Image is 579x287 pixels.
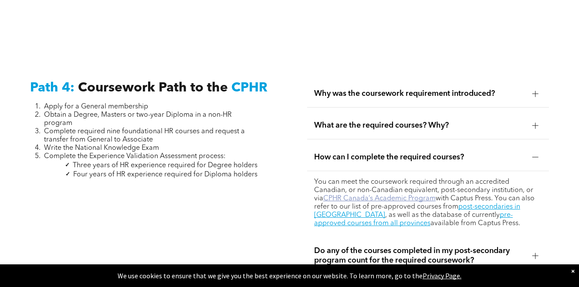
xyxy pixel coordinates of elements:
span: Obtain a Degree, Masters or two-year Diploma in a non-HR program [44,111,232,127]
div: Dismiss notification [571,267,575,275]
span: Why was the coursework requirement introduced? [314,89,525,98]
span: Three years of HR experience required for Degree holders [73,162,257,169]
span: Do any of the courses completed in my post-secondary program count for the required coursework? [314,246,525,265]
span: Coursework Path to the [78,81,228,95]
span: Path 4: [30,81,74,95]
span: What are the required courses? Why? [314,121,525,130]
p: You can meet the coursework required through an accredited Canadian, or non-Canadian equivalent, ... [314,178,542,228]
span: Four years of HR experience required for Diploma holders [73,171,257,178]
span: CPHR [231,81,267,95]
span: Apply for a General membership [44,103,148,110]
span: Write the National Knowledge Exam [44,145,159,152]
a: Privacy Page. [423,271,461,280]
span: How can I complete the required courses? [314,152,525,162]
span: Complete the Experience Validation Assessment process: [44,153,226,160]
a: CPHR Canada’s Academic Program [323,195,436,202]
span: Complete required nine foundational HR courses and request a transfer from General to Associate [44,128,245,143]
